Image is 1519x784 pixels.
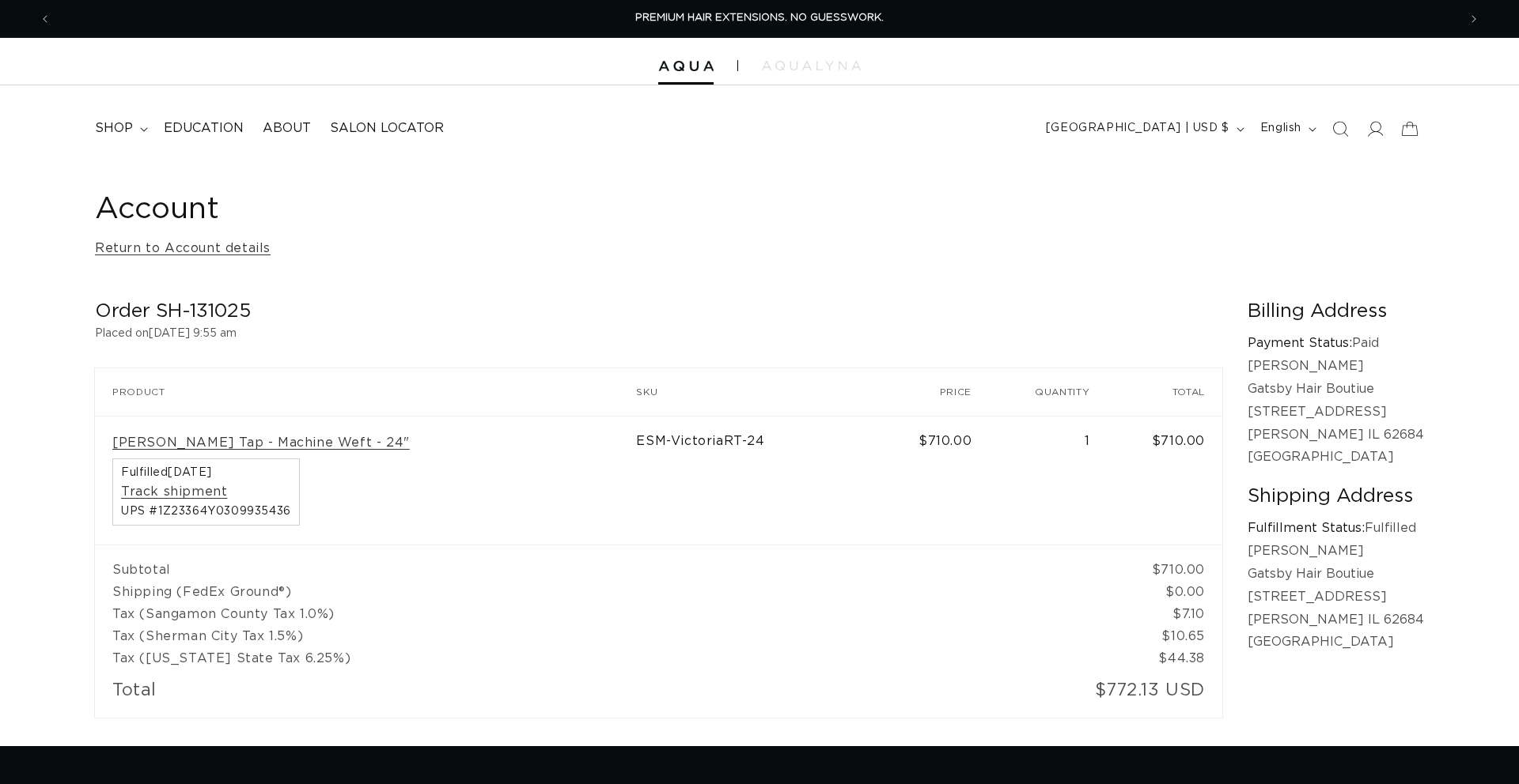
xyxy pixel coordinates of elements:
p: [PERSON_NAME] Gatsby Hair Boutiue [STREET_ADDRESS] [PERSON_NAME] IL 62684 [GEOGRAPHIC_DATA] [1248,355,1424,469]
td: Tax (Sherman City Tax 1.5%) [95,625,1108,647]
summary: Search [1323,111,1358,146]
h1: Account [95,190,1424,229]
span: PREMIUM HAIR EXTENSIONS. NO GUESSWORK. [635,13,884,23]
td: ESM-VictoriaRT-24 [636,416,873,545]
a: Education [154,111,253,146]
a: [PERSON_NAME] Tap - Machine Weft - 24" [112,435,410,451]
strong: Payment Status: [1248,337,1352,349]
span: $710.00 [919,435,972,447]
p: Fulfilled [1248,517,1424,540]
a: Track shipment [121,484,227,500]
span: English [1260,120,1301,137]
a: Salon Locator [320,111,453,146]
summary: shop [85,111,154,146]
span: About [263,120,311,137]
p: [PERSON_NAME] Gatsby Hair Boutiue [STREET_ADDRESS] [PERSON_NAME] IL 62684 [GEOGRAPHIC_DATA] [1248,540,1424,654]
h2: Shipping Address [1248,484,1424,509]
th: Total [1108,368,1222,416]
span: [GEOGRAPHIC_DATA] | USD $ [1046,120,1229,137]
img: Aqua Hair Extensions [658,61,714,72]
span: Fulfilled [121,467,291,478]
span: Education [164,120,244,137]
td: Total [95,669,989,718]
p: Paid [1248,332,1424,355]
button: Previous announcement [28,4,63,34]
th: SKU [636,368,873,416]
button: [GEOGRAPHIC_DATA] | USD $ [1036,114,1251,144]
p: Placed on [95,324,1222,344]
td: 1 [989,416,1107,545]
td: $7.10 [1108,603,1222,625]
td: Tax (Sangamon County Tax 1.0%) [95,603,1108,625]
th: Product [95,368,636,416]
span: Salon Locator [330,120,444,137]
img: aqualyna.com [762,61,861,70]
button: Next announcement [1456,4,1491,34]
td: $710.00 [1108,416,1222,545]
td: $710.00 [1108,545,1222,581]
span: shop [95,120,133,137]
td: Subtotal [95,545,1108,581]
h2: Billing Address [1248,300,1424,324]
time: [DATE] 9:55 am [149,328,237,339]
time: [DATE] [168,467,212,478]
span: UPS #1Z23364Y0309935436 [121,506,291,517]
td: $44.38 [1108,647,1222,669]
th: Price [874,368,989,416]
td: $0.00 [1108,581,1222,603]
td: $772.13 USD [989,669,1222,718]
a: Return to Account details [95,237,271,260]
h2: Order SH-131025 [95,300,1222,324]
td: Shipping (FedEx Ground®) [95,581,1108,603]
strong: Fulfillment Status: [1248,522,1365,534]
a: About [253,111,320,146]
th: Quantity [989,368,1107,416]
button: English [1251,114,1323,144]
td: $10.65 [1108,625,1222,647]
td: Tax ([US_STATE] State Tax 6.25%) [95,647,1108,669]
